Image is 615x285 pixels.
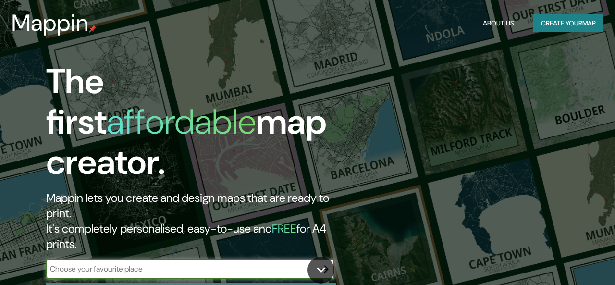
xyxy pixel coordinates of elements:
[89,25,97,33] img: mappin-pin
[46,263,315,274] input: Choose your favourite place
[272,221,296,236] h5: FREE
[12,10,89,37] h3: Mappin
[533,14,603,32] button: Create yourmap
[46,62,354,190] h1: The first map creator.
[46,190,354,252] h2: Mappin lets you create and design maps that are ready to print. It's completely personalised, eas...
[107,99,256,144] h1: affordable
[479,14,518,32] button: About Us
